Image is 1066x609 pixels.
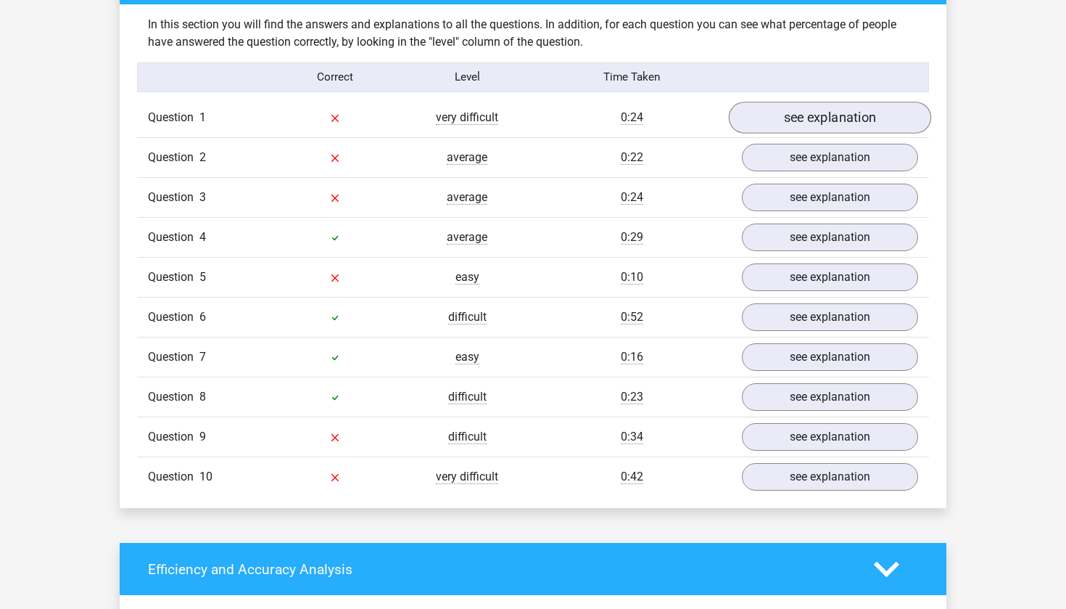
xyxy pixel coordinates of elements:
[436,470,498,484] span: very difficult
[742,383,918,411] a: see explanation
[742,184,918,211] a: see explanation
[533,69,731,86] div: Time Taken
[455,270,479,285] span: easy
[148,149,199,166] span: Question
[455,350,479,364] span: easy
[621,270,643,285] span: 0:10
[199,430,206,444] span: 9
[148,269,199,286] span: Question
[621,190,643,205] span: 0:24
[148,561,852,578] h4: Efficiency and Accuracy Analysis
[742,423,918,451] a: see explanation
[729,102,931,134] a: see explanation
[199,470,212,483] span: 10
[199,270,206,284] span: 5
[742,144,918,171] a: see explanation
[148,308,199,326] span: Question
[448,430,487,444] span: difficult
[448,310,487,324] span: difficult
[199,230,206,244] span: 4
[148,348,199,366] span: Question
[621,430,643,444] span: 0:34
[447,230,487,245] span: average
[621,150,643,165] span: 0:22
[621,230,643,245] span: 0:29
[742,263,918,291] a: see explanation
[742,343,918,371] a: see explanation
[742,303,918,331] a: see explanation
[199,310,206,324] span: 6
[447,150,487,165] span: average
[621,470,643,484] span: 0:42
[401,69,533,86] div: Level
[199,150,206,164] span: 2
[199,110,206,124] span: 1
[148,468,199,486] span: Question
[148,229,199,246] span: Question
[621,390,643,404] span: 0:23
[448,390,487,404] span: difficult
[199,390,206,404] span: 8
[148,189,199,206] span: Question
[137,16,929,51] div: In this section you will find the answers and explanations to all the questions. In addition, for...
[447,190,487,205] span: average
[199,350,206,364] span: 7
[148,428,199,446] span: Question
[742,463,918,491] a: see explanation
[148,109,199,126] span: Question
[621,110,643,125] span: 0:24
[436,110,498,125] span: very difficult
[199,190,206,204] span: 3
[270,69,402,86] div: Correct
[148,388,199,406] span: Question
[742,224,918,251] a: see explanation
[621,310,643,324] span: 0:52
[621,350,643,364] span: 0:16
